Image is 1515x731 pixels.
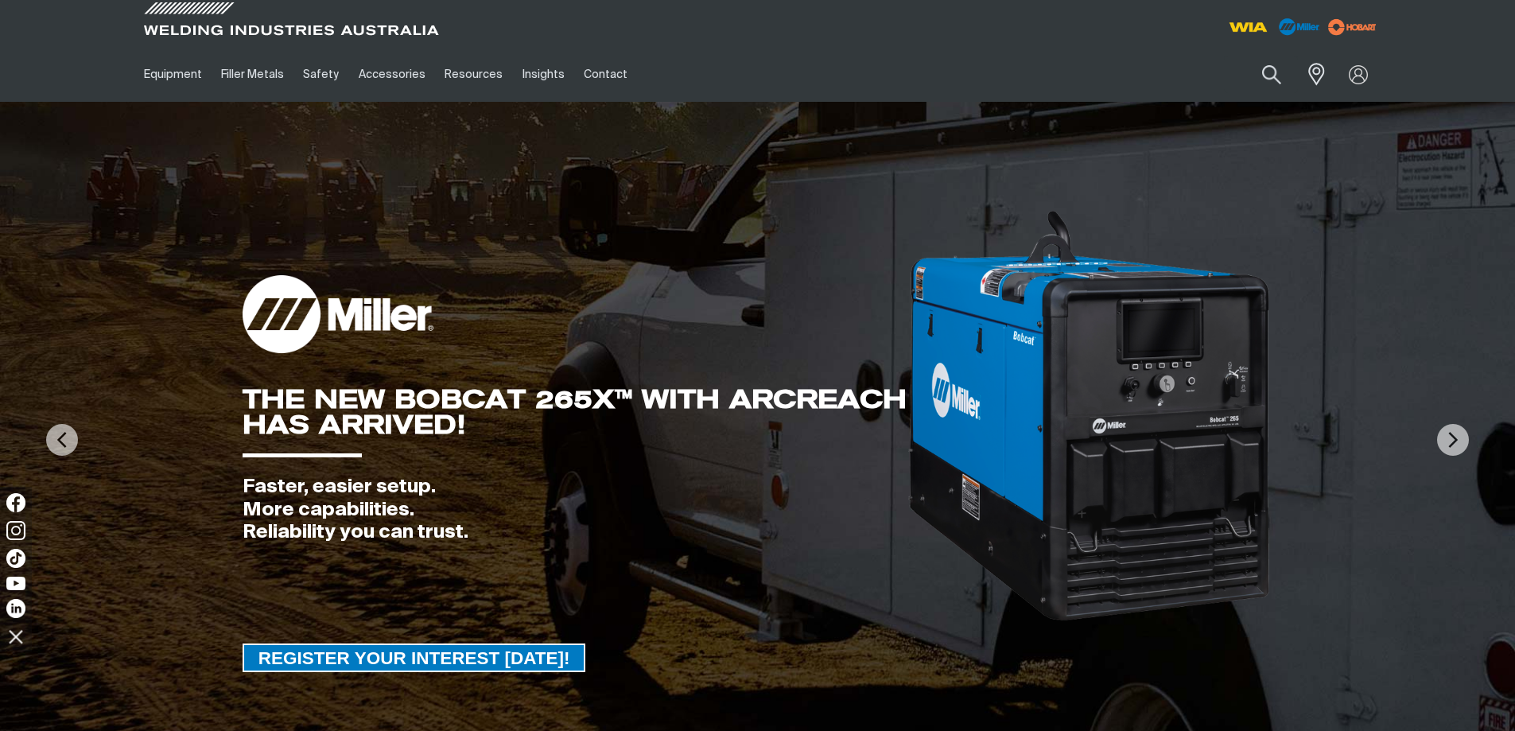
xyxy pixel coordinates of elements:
[1245,56,1299,93] button: Search products
[243,387,907,437] div: THE NEW BOBCAT 265X™ WITH ARCREACH HAS ARRIVED!
[244,644,585,672] span: REGISTER YOUR INTEREST [DATE]!
[134,47,212,102] a: Equipment
[349,47,435,102] a: Accessories
[1224,56,1298,93] input: Product name or item number...
[1437,424,1469,456] img: NextArrow
[574,47,637,102] a: Contact
[2,623,29,650] img: hide socials
[6,577,25,590] img: YouTube
[293,47,348,102] a: Safety
[46,424,78,456] img: PrevArrow
[1323,15,1381,39] img: miller
[6,549,25,568] img: TikTok
[512,47,573,102] a: Insights
[134,47,1070,102] nav: Main
[6,521,25,540] img: Instagram
[243,644,586,672] a: REGISTER YOUR INTEREST TODAY!
[435,47,512,102] a: Resources
[212,47,293,102] a: Filler Metals
[243,476,907,544] div: Faster, easier setup. More capabilities. Reliability you can trust.
[6,599,25,618] img: LinkedIn
[6,493,25,512] img: Facebook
